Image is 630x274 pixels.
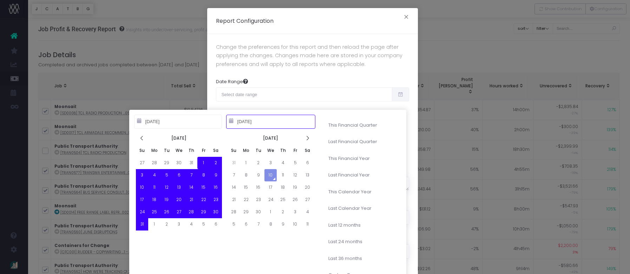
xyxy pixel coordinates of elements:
li: Last 36 months [324,252,398,265]
td: 8 [197,169,210,181]
td: 3 [173,218,185,230]
td: 31 [185,157,197,169]
td: 28 [228,206,240,218]
td: 21 [228,194,240,206]
td: 21 [185,194,197,206]
td: 9 [252,169,264,181]
td: 30 [173,157,185,169]
td: 4 [301,206,314,218]
th: Sa [301,145,314,157]
td: 3 [264,157,277,169]
td: 6 [173,169,185,181]
td: 2 [160,218,173,230]
td: 19 [289,181,301,194]
td: 19 [160,194,173,206]
th: Th [185,145,197,157]
td: 15 [197,181,210,194]
li: Last 24 months [324,235,398,248]
td: 6 [210,218,222,230]
li: Last Financial Quarter [324,135,398,148]
th: [DATE] [240,132,301,145]
td: 24 [264,194,277,206]
input: Select date range [216,87,392,101]
th: [DATE] [148,132,210,145]
td: 1 [240,157,252,169]
td: 10 [289,218,301,230]
td: 5 [160,169,173,181]
td: 16 [210,181,222,194]
td: 23 [210,194,222,206]
td: 8 [240,169,252,181]
td: 1 [197,157,210,169]
td: 18 [277,181,289,194]
td: 12 [289,169,301,181]
td: 14 [228,181,240,194]
th: Tu [160,145,173,157]
td: 7 [228,169,240,181]
td: 28 [148,157,160,169]
td: 12 [160,181,173,194]
td: 31 [228,157,240,169]
td: 26 [289,194,301,206]
th: Mo [240,145,252,157]
td: 3 [289,206,301,218]
td: 28 [185,206,197,218]
td: 5 [197,218,210,230]
td: 11 [277,169,289,181]
td: 11 [148,181,160,194]
td: 14 [185,181,197,194]
p: Change the preferences for this report and then reload the page after applying the changes. Chang... [216,43,409,68]
td: 15 [240,181,252,194]
td: 4 [277,157,289,169]
td: 13 [173,181,185,194]
td: 20 [301,181,314,194]
td: 18 [148,194,160,206]
td: 3 [136,169,148,181]
td: 30 [210,206,222,218]
td: 4 [148,169,160,181]
li: This Calendar Year [324,185,398,199]
th: Th [277,145,289,157]
td: 1 [148,218,160,230]
th: Sa [210,145,222,157]
label: Date Range [216,78,248,85]
th: Su [228,145,240,157]
button: Close [399,12,414,24]
th: We [264,145,277,157]
td: 26 [160,206,173,218]
td: 10 [136,181,148,194]
td: 7 [252,218,264,230]
td: 10 [264,169,277,181]
li: This Financial Quarter [324,119,398,132]
td: 7 [185,169,197,181]
td: 25 [148,206,160,218]
li: This Financial Year [324,152,398,165]
td: 5 [289,157,301,169]
td: 27 [301,194,314,206]
td: 30 [252,206,264,218]
td: 4 [185,218,197,230]
td: 11 [301,218,314,230]
td: 9 [210,169,222,181]
td: 31 [136,218,148,230]
td: 20 [173,194,185,206]
td: 17 [264,181,277,194]
td: 16 [252,181,264,194]
th: Fr [289,145,301,157]
td: 2 [210,157,222,169]
td: 2 [252,157,264,169]
th: Tu [252,145,264,157]
td: 6 [240,218,252,230]
td: 25 [277,194,289,206]
th: Mo [148,145,160,157]
td: 27 [136,157,148,169]
td: 6 [301,157,314,169]
td: 22 [240,194,252,206]
td: 1 [264,206,277,218]
td: 5 [228,218,240,230]
th: We [173,145,185,157]
h5: Report Configuration [216,17,274,25]
li: Last 12 months [324,219,398,232]
td: 9 [277,218,289,230]
td: 8 [264,218,277,230]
